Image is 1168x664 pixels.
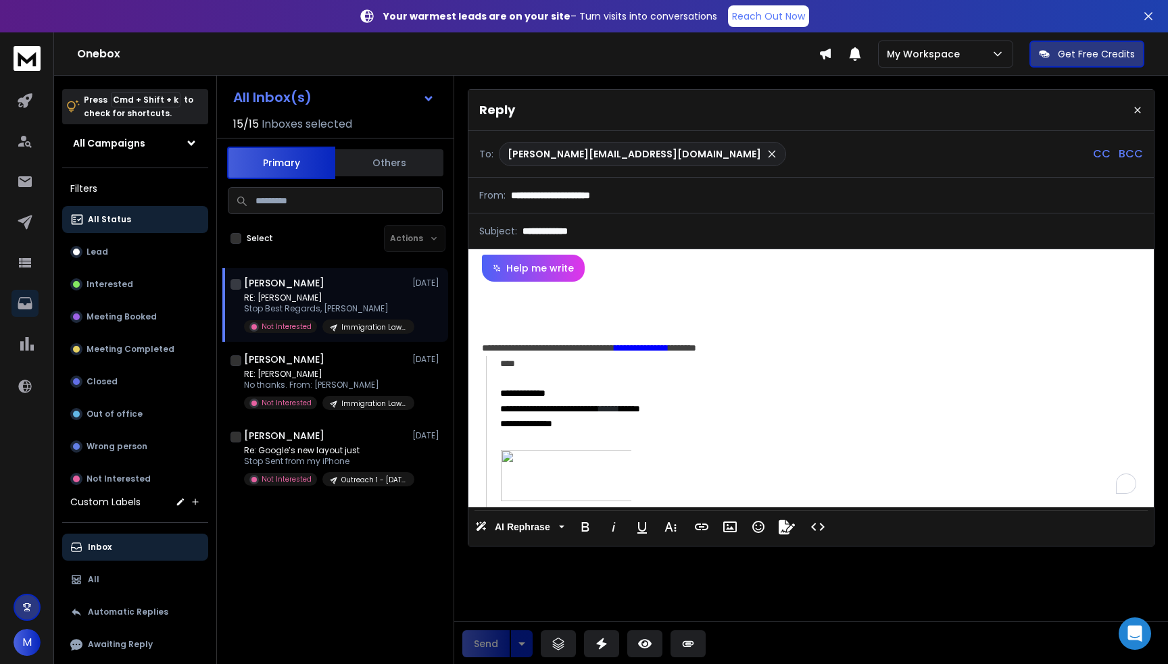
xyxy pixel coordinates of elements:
p: Outreach 1 - [DATE] [341,475,406,485]
button: Emoticons [746,513,771,540]
p: From: [479,188,506,202]
p: No thanks. From: [PERSON_NAME] [244,380,406,390]
p: CC [1093,146,1111,162]
p: [PERSON_NAME][EMAIL_ADDRESS][DOMAIN_NAME] [508,147,761,161]
h1: Onebox [77,46,819,62]
button: All Campaigns [62,130,208,157]
span: Cmd + Shift + k [111,92,180,107]
p: Out of office [87,409,143,419]
button: Meeting Booked [62,303,208,330]
p: Automatic Replies [88,607,168,617]
button: Others [335,148,443,178]
a: Reach Out Now [728,5,809,27]
button: Wrong person [62,433,208,460]
button: Help me write [482,255,585,282]
p: Meeting Booked [87,311,157,322]
img: logo [14,46,41,71]
p: Interested [87,279,133,290]
div: Open Intercom Messenger [1119,617,1151,650]
p: Inbox [88,542,112,553]
button: Insert Link (⌘K) [689,513,714,540]
p: All [88,574,99,585]
span: AI Rephrase [492,521,553,533]
strong: Your warmest leads are on your site [383,9,570,23]
p: BCC [1119,146,1143,162]
p: Meeting Completed [87,344,174,355]
button: Italic (⌘I) [601,513,627,540]
button: Signature [774,513,800,540]
label: Select [247,233,273,244]
button: Code View [805,513,831,540]
button: All Inbox(s) [222,84,445,111]
h1: All Inbox(s) [233,91,312,104]
p: Reach Out Now [732,9,805,23]
h1: [PERSON_NAME] [244,353,324,366]
p: To: [479,147,493,161]
p: [DATE] [412,278,443,288]
p: Subject: [479,224,517,238]
p: [DATE] [412,354,443,365]
button: Underline (⌘U) [629,513,655,540]
button: Closed [62,368,208,395]
button: Get Free Credits [1029,41,1144,68]
button: All Status [62,206,208,233]
p: Immigration Lawyers Outreach - 001 - [DATE] [341,322,406,332]
p: Press to check for shortcuts. [84,93,193,120]
p: Immigration Lawyers Outreach - 001 - [DATE] [341,399,406,409]
button: All [62,566,208,593]
p: Not Interested [262,474,312,484]
h1: All Campaigns [73,136,145,150]
p: Stop Sent from my iPhone [244,456,406,467]
button: Inbox [62,534,208,561]
button: AI Rephrase [472,513,567,540]
span: 15 / 15 [233,116,259,132]
p: RE: [PERSON_NAME] [244,369,406,380]
p: Re: Google’s new layout just [244,445,406,456]
h3: Inboxes selected [262,116,352,132]
button: M [14,629,41,656]
p: Lead [87,247,108,257]
p: Not Interested [87,474,151,484]
button: Insert Image (⌘P) [717,513,743,540]
button: More Text [658,513,683,540]
p: Not Interested [262,322,312,332]
p: Closed [87,376,118,387]
button: Interested [62,271,208,298]
p: Stop Best Regards, [PERSON_NAME] [244,303,406,314]
div: To enrich screen reader interactions, please activate Accessibility in Grammarly extension settings [468,282,1154,507]
h3: Filters [62,179,208,198]
p: Get Free Credits [1058,47,1135,61]
button: Not Interested [62,465,208,492]
button: Meeting Completed [62,336,208,363]
p: – Turn visits into conversations [383,9,717,23]
h1: [PERSON_NAME] [244,276,324,290]
p: My Workspace [887,47,965,61]
p: All Status [88,214,131,225]
button: Bold (⌘B) [573,513,598,540]
button: Awaiting Reply [62,631,208,658]
h3: Custom Labels [70,495,141,509]
p: Awaiting Reply [88,639,153,650]
p: RE: [PERSON_NAME] [244,292,406,303]
button: Automatic Replies [62,598,208,625]
button: Out of office [62,401,208,428]
p: Reply [479,101,515,120]
p: [DATE] [412,430,443,441]
button: Primary [227,147,335,179]
img: cid%3Aimage001.png@01DC0C37.D048AA70 [500,450,632,501]
button: Lead [62,238,208,265]
p: Not Interested [262,398,312,408]
h1: [PERSON_NAME] [244,429,324,442]
p: Wrong person [87,441,147,452]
